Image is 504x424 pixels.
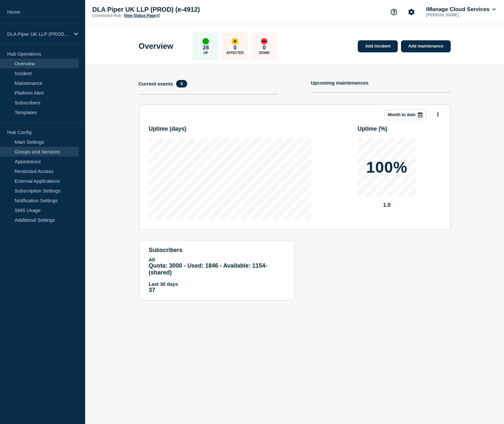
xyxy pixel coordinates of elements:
[388,112,416,117] p: Month to date
[139,81,173,86] h4: Current events
[366,160,407,175] p: 100%
[149,262,267,276] span: Quota: 3000 - Used: 1846 - Available: 1154 - (shared)
[311,80,369,86] h4: Upcoming maintenances
[139,42,174,51] h1: Overview
[7,31,70,37] p: DLA Piper UK LLP (PROD) (e-4912)
[425,6,497,13] button: iManage Cloud Services
[425,13,492,17] p: [PERSON_NAME]
[149,257,285,262] p: All
[202,38,209,45] div: up
[401,40,450,52] a: Add maintenance
[92,13,121,18] p: Connected Hub
[232,38,238,45] div: affected
[358,202,416,208] p: 1.0
[234,45,237,51] p: 0
[261,38,267,45] div: down
[203,45,209,51] p: 28
[176,80,187,87] span: 0
[384,110,426,120] button: Month to date
[203,51,208,55] p: Up
[358,40,398,52] a: Add incident
[259,51,269,55] p: Down
[226,51,244,55] p: Affected
[149,281,285,287] p: Last 30 days
[387,5,401,19] button: Support
[124,13,160,18] a: View Status Page
[149,247,285,254] h4: subscribers
[263,45,266,51] p: 0
[149,126,187,132] h3: Uptime ( days )
[149,287,285,294] p: 37
[92,6,222,13] p: DLA Piper UK LLP (PROD) (e-4912)
[358,126,388,132] h3: Uptime ( % )
[405,5,418,19] button: Account settings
